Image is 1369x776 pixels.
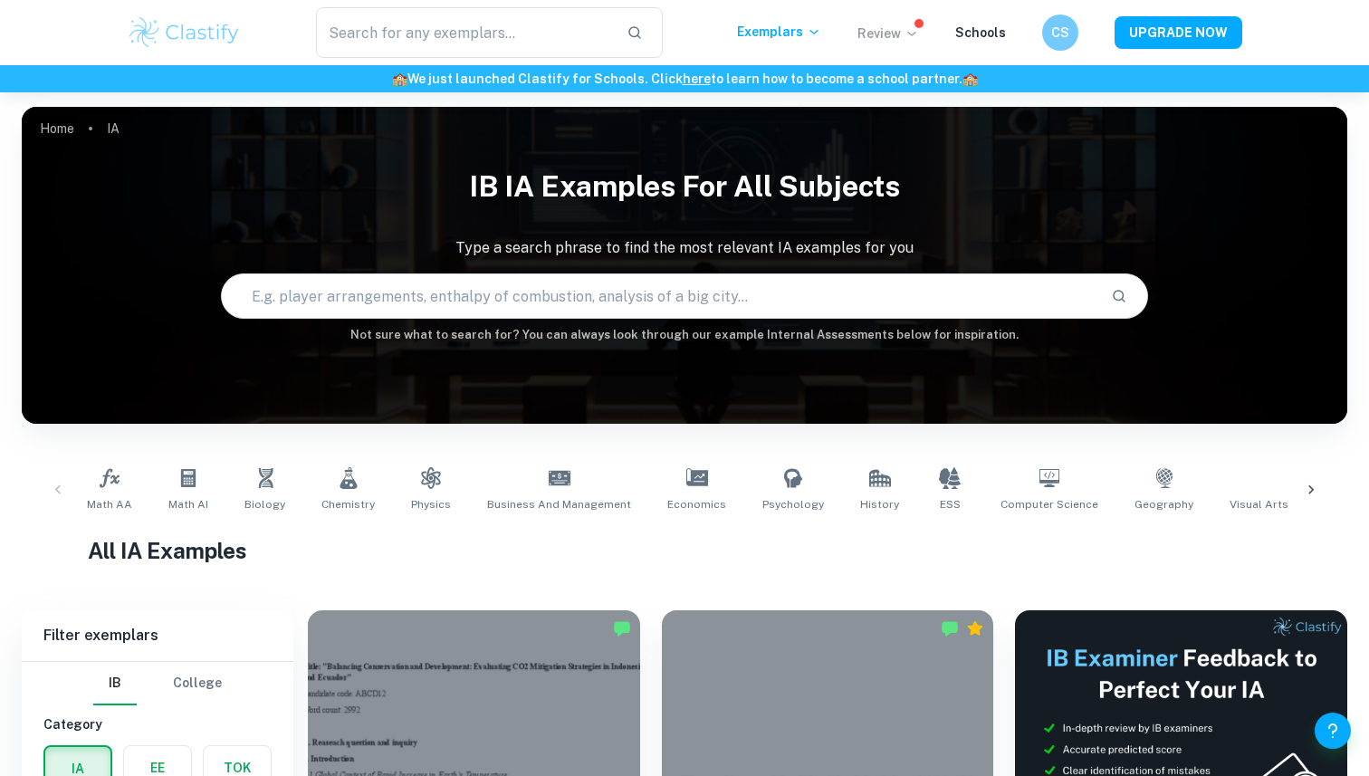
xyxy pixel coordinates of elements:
a: Schools [955,25,1006,40]
h6: CS [1050,23,1071,43]
span: Psychology [762,496,824,513]
span: Math AA [87,496,132,513]
div: Premium [966,619,984,637]
button: CS [1042,14,1078,51]
span: Economics [667,496,726,513]
a: here [683,72,711,86]
h1: All IA Examples [88,534,1281,567]
span: Business and Management [487,496,631,513]
span: Computer Science [1000,496,1098,513]
h6: Filter exemplars [22,610,293,661]
p: IA [107,119,120,139]
span: 🏫 [962,72,978,86]
a: Home [40,116,74,141]
h6: We just launched Clastify for Schools. Click to learn how to become a school partner. [4,69,1365,89]
span: ESS [940,496,961,513]
span: 🏫 [392,72,407,86]
button: UPGRADE NOW [1115,16,1242,49]
button: College [173,662,222,705]
input: E.g. player arrangements, enthalpy of combustion, analysis of a big city... [222,271,1097,321]
p: Exemplars [737,22,821,42]
span: Geography [1134,496,1193,513]
input: Search for any exemplars... [316,7,612,58]
span: History [860,496,899,513]
button: IB [93,662,137,705]
span: Physics [411,496,451,513]
button: Help and Feedback [1315,713,1351,749]
span: Chemistry [321,496,375,513]
button: Search [1104,281,1134,311]
img: Clastify logo [127,14,242,51]
h6: Category [43,714,272,734]
h6: Not sure what to search for? You can always look through our example Internal Assessments below f... [22,326,1347,344]
img: Marked [613,619,631,637]
p: Type a search phrase to find the most relevant IA examples for you [22,237,1347,259]
img: Marked [941,619,959,637]
span: Biology [244,496,285,513]
div: Filter type choice [93,662,222,705]
p: Review [857,24,919,43]
h1: IB IA examples for all subjects [22,158,1347,216]
span: Math AI [168,496,208,513]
